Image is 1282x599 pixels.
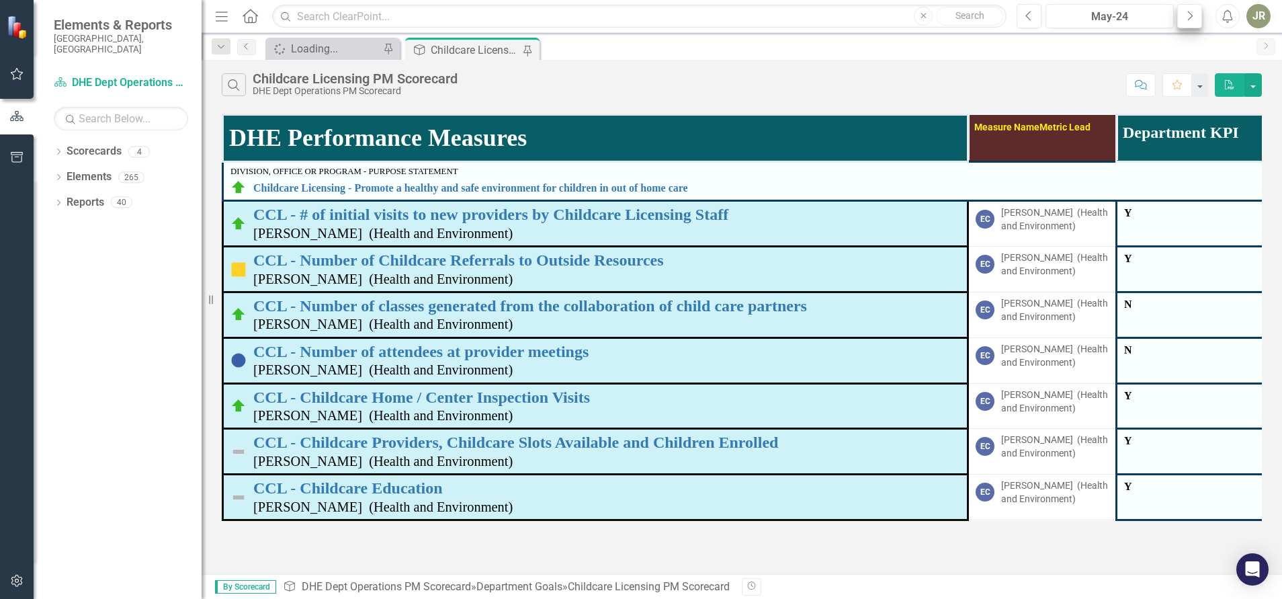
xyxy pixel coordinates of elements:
img: Not Defined [230,444,247,460]
div: Loading... [291,40,380,57]
a: Scorecards [67,144,122,159]
div: EC [976,392,994,411]
input: Search Below... [54,107,188,130]
button: May-24 [1045,4,1174,28]
td: Double-Click to Edit [1117,292,1265,338]
td: Double-Click to Edit [1117,201,1265,247]
small: [PERSON_NAME] (Health and Environment) [253,408,513,423]
span: Elements & Reports [54,17,188,33]
div: 265 [118,171,144,183]
div: [PERSON_NAME] (Health and Environment) [1001,433,1109,460]
small: [PERSON_NAME] (Health and Environment) [253,500,513,514]
div: EC [976,210,994,229]
span: Y [1124,207,1132,218]
div: [PERSON_NAME] (Health and Environment) [1001,388,1109,415]
span: N [1124,298,1132,310]
input: Search ClearPoint... [272,5,1007,28]
small: [PERSON_NAME] (Health and Environment) [253,362,513,377]
div: [PERSON_NAME] (Health and Environment) [1001,296,1109,323]
div: [PERSON_NAME] (Health and Environment) [1001,479,1109,506]
div: EC [976,483,994,502]
a: CCL - Childcare Home / Center Inspection Visits [253,389,960,406]
span: Y [1124,481,1132,492]
a: CCL - Childcare Providers, Childcare Slots Available and Children Enrolled [253,434,960,451]
img: Not Defined [230,489,247,506]
span: Search [955,10,984,21]
td: Double-Click to Edit [1117,383,1265,429]
a: DHE Dept Operations PM Scorecard [54,75,188,91]
div: [PERSON_NAME] (Health and Environment) [1001,251,1109,278]
td: Double-Click to Edit [1117,247,1265,292]
td: Double-Click to Edit [968,247,1117,292]
a: Loading... [269,40,380,57]
span: By Scorecard [215,580,276,594]
div: » » [283,580,732,595]
td: Double-Click to Edit Right Click for Context Menu [223,247,968,292]
a: DHE Dept Operations PM Scorecard [302,580,471,593]
td: Double-Click to Edit [968,201,1117,247]
span: Y [1124,390,1132,401]
img: On Target [230,216,247,232]
img: ClearPoint Strategy [7,15,30,38]
td: Double-Click to Edit Right Click for Context Menu [223,201,968,247]
td: Double-Click to Edit [968,475,1117,520]
td: Double-Click to Edit Right Click for Context Menu [223,162,1265,201]
small: [PERSON_NAME] (Health and Environment) [253,454,513,469]
div: May-24 [1050,9,1169,25]
img: On Target [230,179,247,196]
div: EC [976,346,994,365]
img: On Target [230,307,247,323]
img: Caution [230,262,247,278]
img: No Information [230,352,247,368]
td: Double-Click to Edit [1117,429,1265,475]
td: Double-Click to Edit Right Click for Context Menu [223,292,968,338]
div: Open Intercom Messenger [1236,553,1269,586]
a: Elements [67,169,112,185]
a: Department Goals [476,580,562,593]
a: CCL - Number of attendees at provider meetings [253,343,960,360]
td: Double-Click to Edit [1117,475,1265,520]
div: 4 [128,146,150,157]
td: Double-Click to Edit Right Click for Context Menu [223,383,968,429]
div: EC [976,437,994,456]
button: JR [1246,4,1271,28]
small: [PERSON_NAME] (Health and Environment) [253,226,513,241]
td: Double-Click to Edit Right Click for Context Menu [223,475,968,520]
td: Double-Click to Edit Right Click for Context Menu [223,429,968,475]
a: CCL - Number of Childcare Referrals to Outside Resources [253,251,960,269]
small: [GEOGRAPHIC_DATA], [GEOGRAPHIC_DATA] [54,33,188,55]
td: Double-Click to Edit [968,337,1117,383]
small: [PERSON_NAME] (Health and Environment) [253,317,513,331]
div: [PERSON_NAME] (Health and Environment) [1001,206,1109,233]
a: CCL - Childcare Education [253,479,960,497]
span: N [1124,344,1132,356]
td: Double-Click to Edit [968,429,1117,475]
a: Reports [67,195,104,210]
div: Division, Office or Program - Purpose Statement [230,167,1257,176]
div: [PERSON_NAME] (Health and Environment) [1001,342,1109,369]
td: Double-Click to Edit [968,383,1117,429]
button: Search [936,7,1003,26]
td: Double-Click to Edit [1117,337,1265,383]
small: [PERSON_NAME] (Health and Environment) [253,272,513,286]
div: Childcare Licensing PM Scorecard [568,580,730,593]
img: On Target [230,398,247,414]
span: Y [1124,253,1132,264]
a: Childcare Licensing - Promote a healthy and safe environment for children in out of home care [253,182,1257,194]
td: Double-Click to Edit [968,292,1117,338]
div: 40 [111,197,132,208]
div: Childcare Licensing PM Scorecard [431,42,519,58]
a: CCL - Number of classes generated from the collaboration of child care partners [253,297,960,315]
span: Y [1124,435,1132,446]
td: Double-Click to Edit Right Click for Context Menu [223,337,968,383]
div: DHE Dept Operations PM Scorecard [253,86,458,96]
div: EC [976,301,994,319]
div: Childcare Licensing PM Scorecard [253,71,458,86]
div: EC [976,255,994,274]
a: CCL - # of initial visits to new providers by Childcare Licensing Staff [253,206,960,223]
